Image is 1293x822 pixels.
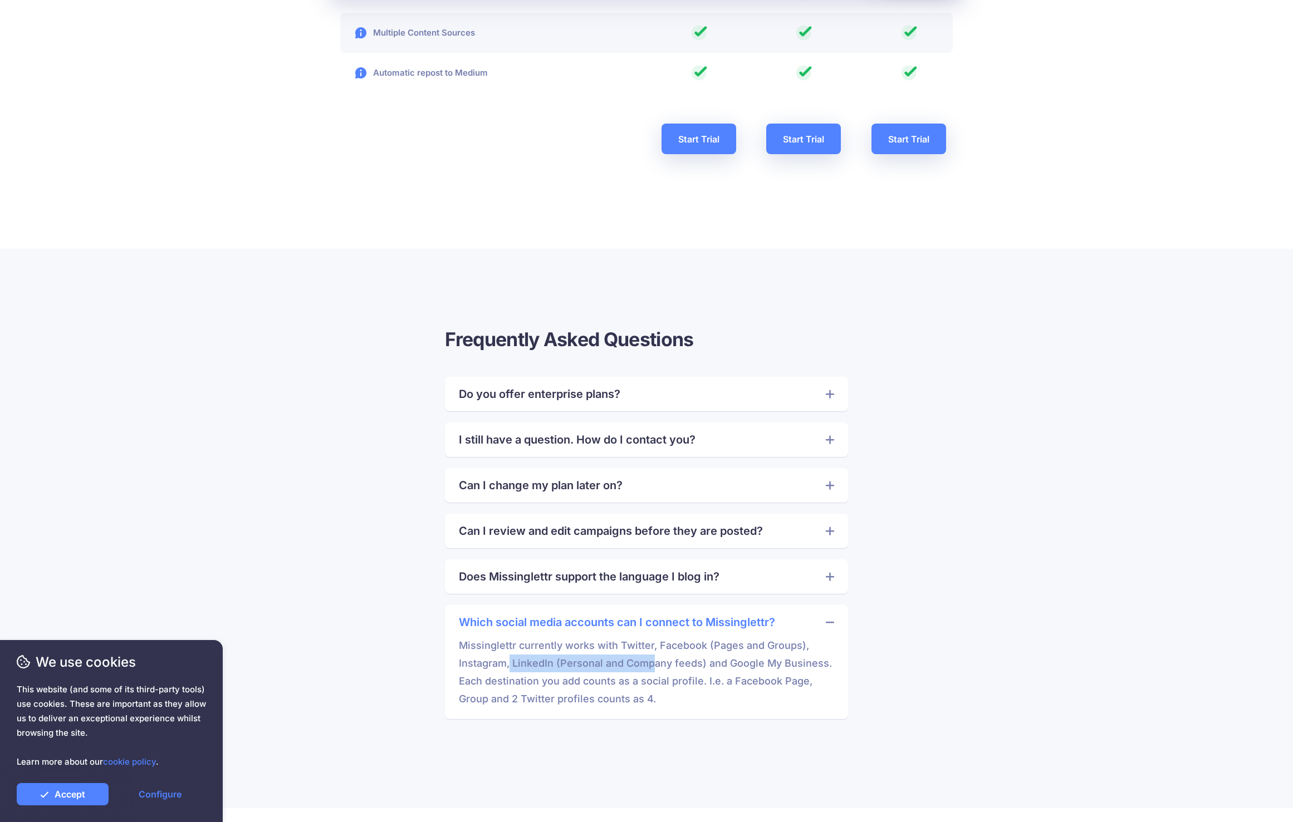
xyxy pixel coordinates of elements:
[103,756,156,767] a: cookie policy
[459,568,834,585] a: Does Missinglettr support the language I blog in?
[766,124,841,154] a: Start Trial
[340,26,475,40] p: Multiple Content Sources
[459,476,834,494] a: Can I change my plan later on?
[17,682,206,769] span: This website (and some of its third-party tools) use cookies. These are important as they allow u...
[459,631,834,708] p: Missinglettr currently works with Twitter, Facebook (Pages and Groups), Instagram, LinkedIn (Pers...
[459,613,834,631] a: Which social media accounts can I connect to Missinglettr?
[445,327,848,352] h3: Frequently Asked Questions
[17,783,109,805] a: Accept
[459,522,834,540] a: Can I review and edit campaigns before they are posted?
[459,385,834,403] a: Do you offer enterprise plans?
[662,124,736,154] a: Start Trial
[17,652,206,672] span: We use cookies
[114,783,206,805] a: Configure
[459,431,834,449] a: I still have a question. How do I contact you?
[340,66,488,80] p: Automatic repost to Medium
[871,124,946,154] a: Start Trial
